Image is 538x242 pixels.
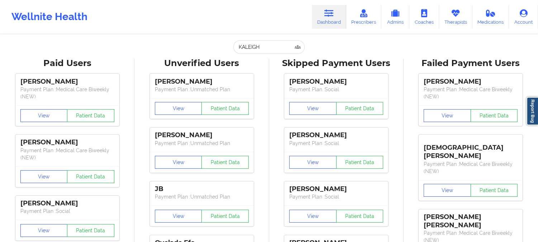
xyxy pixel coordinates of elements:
[424,86,518,100] p: Payment Plan : Medical Care Biweekly (NEW)
[201,210,249,223] button: Patient Data
[274,58,399,69] div: Skipped Payment Users
[336,156,384,169] button: Patient Data
[424,184,471,197] button: View
[20,86,114,100] p: Payment Plan : Medical Care Biweekly (NEW)
[424,78,518,86] div: [PERSON_NAME]
[424,213,518,229] div: [PERSON_NAME] [PERSON_NAME]
[509,5,538,29] a: Account
[381,5,409,29] a: Admins
[201,156,249,169] button: Patient Data
[439,5,472,29] a: Therapists
[155,193,249,200] p: Payment Plan : Unmatched Plan
[289,102,337,115] button: View
[289,210,337,223] button: View
[289,86,383,93] p: Payment Plan : Social
[20,199,114,208] div: [PERSON_NAME]
[155,131,249,139] div: [PERSON_NAME]
[155,210,202,223] button: View
[424,138,518,160] div: [DEMOGRAPHIC_DATA][PERSON_NAME]
[5,58,129,69] div: Paid Users
[20,109,68,122] button: View
[67,109,114,122] button: Patient Data
[67,170,114,183] button: Patient Data
[20,138,114,146] div: [PERSON_NAME]
[424,109,471,122] button: View
[155,102,202,115] button: View
[155,140,249,147] p: Payment Plan : Unmatched Plan
[20,78,114,86] div: [PERSON_NAME]
[155,156,202,169] button: View
[527,97,538,125] a: Report Bug
[155,185,249,193] div: JB
[289,140,383,147] p: Payment Plan : Social
[409,5,439,29] a: Coaches
[20,147,114,161] p: Payment Plan : Medical Care Biweekly (NEW)
[139,58,264,69] div: Unverified Users
[289,78,383,86] div: [PERSON_NAME]
[346,5,382,29] a: Prescribers
[20,224,68,237] button: View
[155,86,249,93] p: Payment Plan : Unmatched Plan
[201,102,249,115] button: Patient Data
[20,170,68,183] button: View
[289,185,383,193] div: [PERSON_NAME]
[424,160,518,175] p: Payment Plan : Medical Care Biweekly (NEW)
[20,208,114,215] p: Payment Plan : Social
[67,224,114,237] button: Patient Data
[289,156,337,169] button: View
[155,78,249,86] div: [PERSON_NAME]
[409,58,533,69] div: Failed Payment Users
[289,131,383,139] div: [PERSON_NAME]
[336,102,384,115] button: Patient Data
[471,109,518,122] button: Patient Data
[312,5,346,29] a: Dashboard
[471,184,518,197] button: Patient Data
[336,210,384,223] button: Patient Data
[289,193,383,200] p: Payment Plan : Social
[472,5,509,29] a: Medications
